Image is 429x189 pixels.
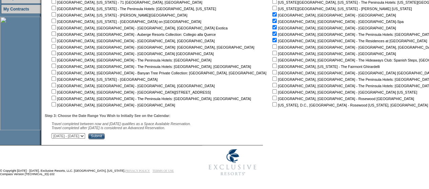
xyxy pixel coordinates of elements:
a: My Contracts [3,7,29,11]
span: Travel completed between now and [DATE] qualifies as a Space Available Reservation. [52,122,191,126]
nobr: [GEOGRAPHIC_DATA], [GEOGRAPHIC_DATA] - Rosewood [GEOGRAPHIC_DATA] [271,97,414,101]
nobr: [US_STATE][GEOGRAPHIC_DATA], [US_STATE] - [PERSON_NAME] [US_STATE] [271,7,412,11]
nobr: [GEOGRAPHIC_DATA], [GEOGRAPHIC_DATA] - [GEOGRAPHIC_DATA]: [GEOGRAPHIC_DATA], [GEOGRAPHIC_DATA] [50,45,254,49]
nobr: [GEOGRAPHIC_DATA], [GEOGRAPHIC_DATA] - [GEOGRAPHIC_DATA] [GEOGRAPHIC_DATA] [50,52,214,56]
nobr: [GEOGRAPHIC_DATA], [GEOGRAPHIC_DATA] - [GEOGRAPHIC_DATA] [50,103,175,107]
nobr: [GEOGRAPHIC_DATA], [US_STATE] - The Peninsula Hotels: [GEOGRAPHIC_DATA], [US_STATE] [50,7,216,11]
nobr: [GEOGRAPHIC_DATA], [GEOGRAPHIC_DATA] - [GEOGRAPHIC_DATA] [271,52,396,56]
nobr: [GEOGRAPHIC_DATA], [GEOGRAPHIC_DATA] - [GEOGRAPHIC_DATA] [US_STATE] [271,90,417,94]
nobr: [GEOGRAPHIC_DATA], [GEOGRAPHIC_DATA] - [GEOGRAPHIC_DATA] [271,13,396,17]
b: Step 3: Choose the Date Range You Wish to Initially See on the Calendar: [45,114,170,118]
nobr: [GEOGRAPHIC_DATA], [GEOGRAPHIC_DATA] - Auberge Resorts Collection: Collegio alla Querce [50,32,216,37]
nobr: [GEOGRAPHIC_DATA], [US_STATE] - [PERSON_NAME][GEOGRAPHIC_DATA] [50,13,187,17]
nobr: [GEOGRAPHIC_DATA], [GEOGRAPHIC_DATA] - The Peninsula Hotels: [GEOGRAPHIC_DATA], [GEOGRAPHIC_DATA] [50,65,251,69]
nobr: [GEOGRAPHIC_DATA], [GEOGRAPHIC_DATA] - [GEOGRAPHIC_DATA][STREET_ADDRESS] [50,90,211,94]
img: Exclusive Resorts [202,145,263,179]
nobr: [US_STATE], D.C., [GEOGRAPHIC_DATA] - Rosewood [US_STATE], [GEOGRAPHIC_DATA] [271,103,428,107]
nobr: [GEOGRAPHIC_DATA], [GEOGRAPHIC_DATA] - The Peninsula Hotels: [GEOGRAPHIC_DATA], [GEOGRAPHIC_DATA] [50,97,251,101]
nobr: [GEOGRAPHIC_DATA], [US_STATE] - [GEOGRAPHIC_DATA] on [GEOGRAPHIC_DATA] [50,20,201,24]
nobr: [GEOGRAPHIC_DATA], [US_STATE] - 71 [GEOGRAPHIC_DATA], [GEOGRAPHIC_DATA] [50,0,202,4]
nobr: [GEOGRAPHIC_DATA], [GEOGRAPHIC_DATA] - [GEOGRAPHIC_DATA] [271,26,396,30]
nobr: [GEOGRAPHIC_DATA], [US_STATE] - [GEOGRAPHIC_DATA] [50,77,158,81]
nobr: [GEOGRAPHIC_DATA], [US_STATE] - The Fairmont Ghirardelli [271,65,379,69]
nobr: [GEOGRAPHIC_DATA], [GEOGRAPHIC_DATA] - Banyan Tree Private Collection: [GEOGRAPHIC_DATA], [GEOGRA... [50,71,266,75]
nobr: [GEOGRAPHIC_DATA], [GEOGRAPHIC_DATA] - [GEOGRAPHIC_DATA], [GEOGRAPHIC_DATA] Exotica [50,26,228,30]
nobr: [GEOGRAPHIC_DATA], [GEOGRAPHIC_DATA] - [GEOGRAPHIC_DATA]-Spa [271,20,404,24]
nobr: [GEOGRAPHIC_DATA], [GEOGRAPHIC_DATA] - [GEOGRAPHIC_DATA], [GEOGRAPHIC_DATA] [50,84,215,88]
input: Submit [88,133,105,139]
nobr: Travel completed after [DATE] is considered an Advanced Reservation. [52,126,165,130]
a: PRIVACY POLICY [125,169,150,172]
nobr: [GEOGRAPHIC_DATA], [GEOGRAPHIC_DATA] - [GEOGRAPHIC_DATA], [GEOGRAPHIC_DATA] [50,39,215,43]
nobr: [GEOGRAPHIC_DATA], [GEOGRAPHIC_DATA] - The Residences at [GEOGRAPHIC_DATA] [271,39,427,43]
nobr: [GEOGRAPHIC_DATA], [GEOGRAPHIC_DATA] - The Peninsula Hotels: [GEOGRAPHIC_DATA] [50,58,211,62]
a: TERMS OF USE [153,169,174,172]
